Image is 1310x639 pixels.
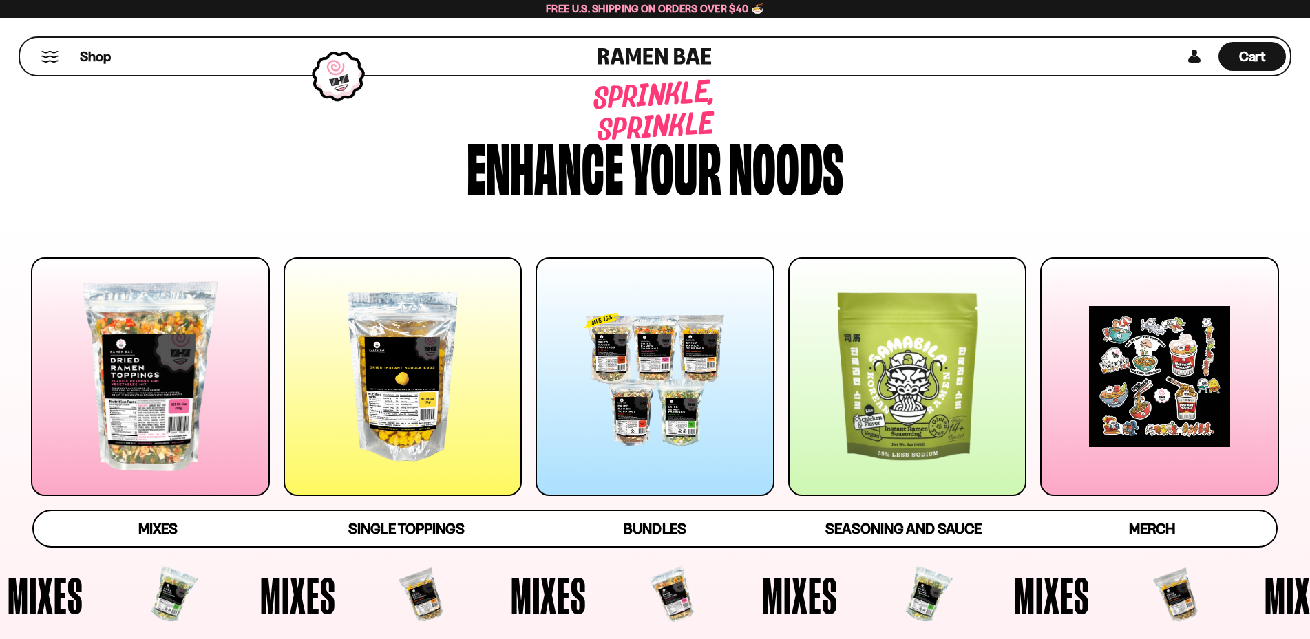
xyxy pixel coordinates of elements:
span: Mixes [622,570,697,620]
a: Seasoning and Sauce [779,511,1028,546]
span: Merch [1129,520,1175,537]
span: Mixes [370,570,446,620]
span: Free U.S. Shipping on Orders over $40 🍜 [546,2,764,15]
span: Shop [80,47,111,66]
span: Bundles [624,520,686,537]
div: Enhance [467,132,624,197]
a: Shop [80,42,111,71]
a: Merch [1028,511,1276,546]
span: Mixes [1124,570,1200,620]
div: noods [728,132,843,197]
span: Mixes [874,570,949,620]
span: Mixes [138,520,178,537]
a: Bundles [531,511,779,546]
div: your [631,132,721,197]
a: Mixes [34,511,282,546]
span: Seasoning and Sauce [825,520,982,537]
span: Cart [1239,48,1266,65]
button: Mobile Menu Trigger [41,51,59,63]
a: Single Toppings [282,511,531,546]
span: Mixes [119,570,195,620]
span: Single Toppings [348,520,465,537]
a: Cart [1218,38,1286,75]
